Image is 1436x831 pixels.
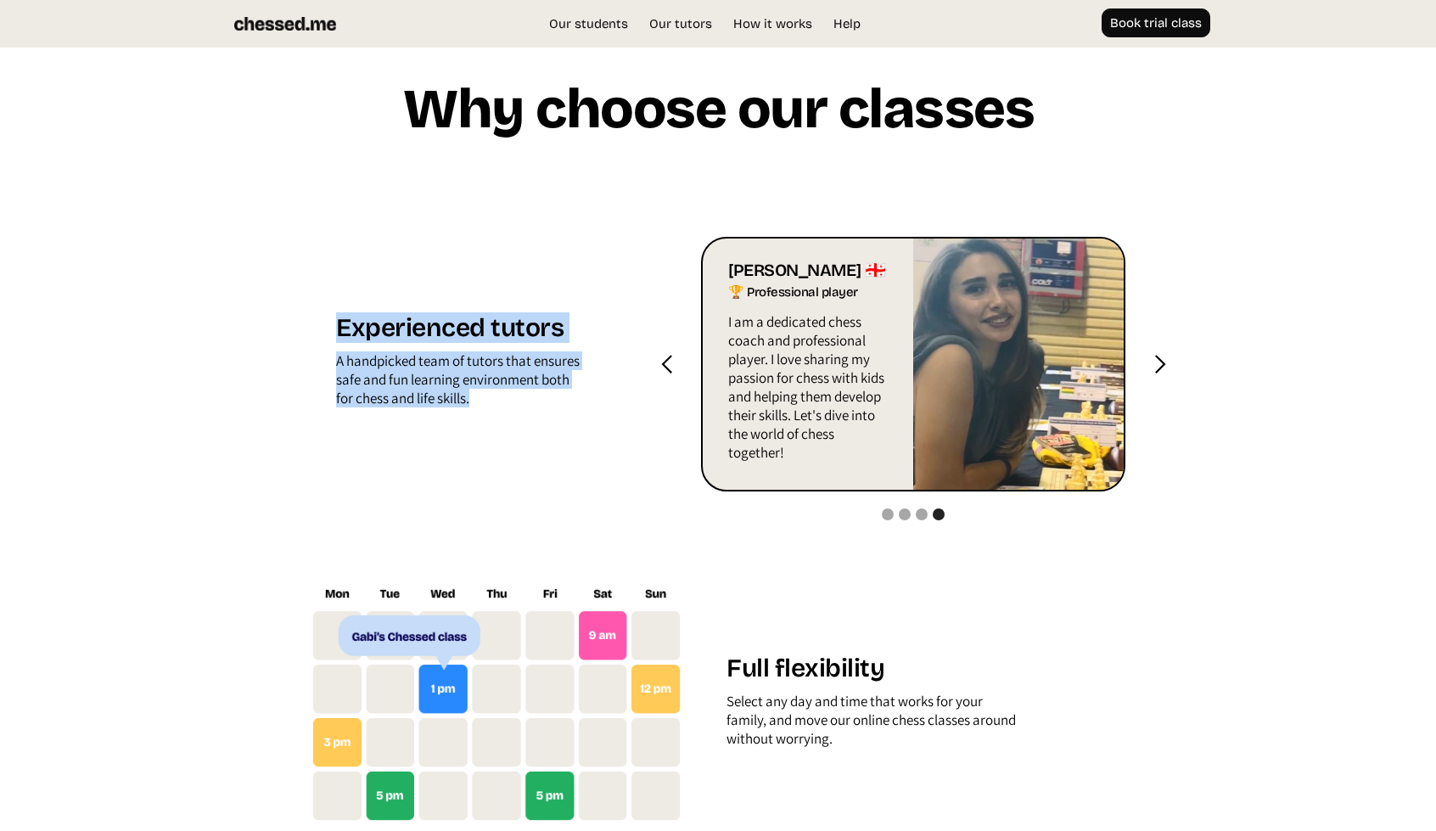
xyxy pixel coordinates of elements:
a: How it works [725,15,821,32]
div: carousel [701,237,1125,491]
div: Show slide 3 of 4 [916,508,928,520]
div: Show slide 4 of 4 [933,508,945,520]
div: 4 of 4 [701,237,1125,491]
a: Our students [541,15,637,32]
h1: Why choose our classes [402,80,1034,152]
div: [PERSON_NAME] 🇬🇪 [728,260,892,282]
div: 🏆 Professional player [728,282,892,304]
a: Our tutors [641,15,721,32]
a: Help [825,15,869,32]
h1: Full flexibility [726,653,1024,692]
div: A handpicked team of tutors that ensures safe and fun learning environment both for chess and lif... [336,351,581,416]
h1: Experienced tutors [336,312,581,351]
div: Select any day and time that works for your family, and move our online chess classes around with... [726,692,1024,756]
p: I am a dedicated chess coach and professional player. I love sharing my passion for chess with ki... [728,312,892,470]
a: Book trial class [1102,8,1210,37]
div: next slide [1125,237,1193,491]
div: Show slide 1 of 4 [882,508,894,520]
div: Show slide 2 of 4 [899,508,911,520]
div: previous slide [633,237,701,491]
